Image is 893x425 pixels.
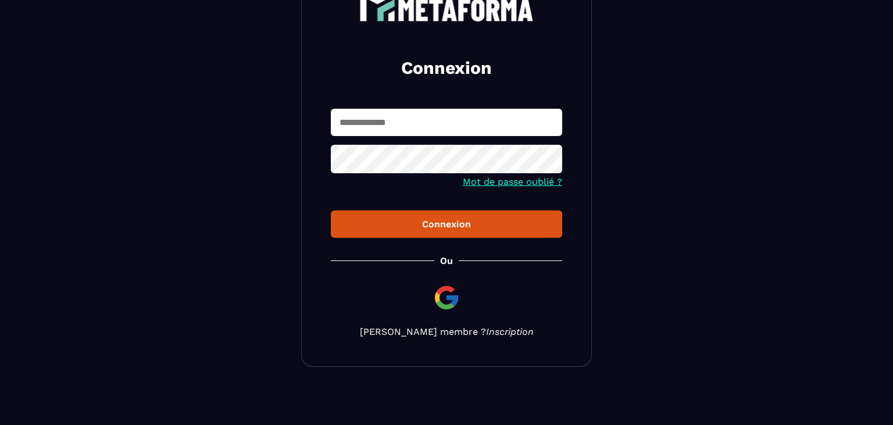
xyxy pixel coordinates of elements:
h2: Connexion [345,56,548,80]
button: Connexion [331,210,562,238]
img: google [433,284,460,312]
p: [PERSON_NAME] membre ? [331,326,562,337]
p: Ou [440,255,453,266]
a: Mot de passe oublié ? [463,176,562,187]
div: Connexion [340,219,553,230]
a: Inscription [486,326,534,337]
